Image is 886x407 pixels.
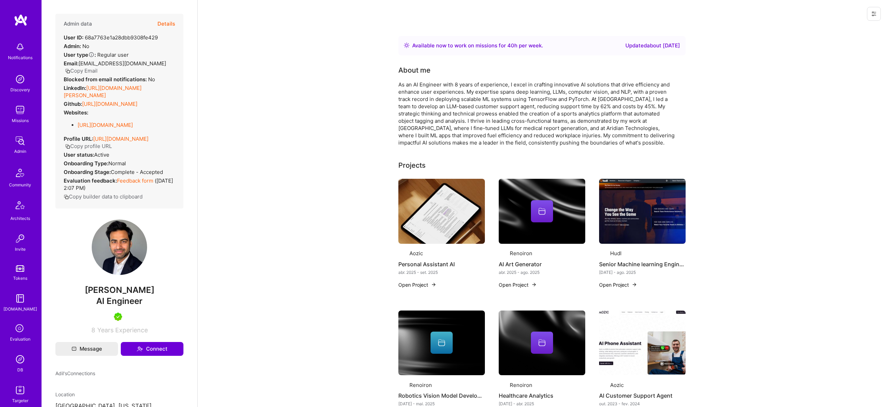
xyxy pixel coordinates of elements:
[64,34,158,41] div: 68a7763e1a28dbb9308fe429
[64,51,129,58] div: Regular user
[13,292,27,305] img: guide book
[13,383,27,397] img: Skill Targeter
[499,260,585,269] h4: AI Art Generator
[510,381,532,389] div: Renoiron
[599,179,686,244] img: Senior Machine learning Engineer
[12,117,29,124] div: Missions
[94,151,109,158] span: Active
[117,177,153,184] a: Feedback form
[64,169,111,175] strong: Onboarding Stage:
[599,281,637,288] button: Open Project
[13,40,27,54] img: bell
[64,177,117,184] strong: Evaluation feedback:
[409,250,423,257] div: Aozic
[13,232,27,246] img: Invite
[10,86,30,93] div: Discovery
[499,249,507,258] img: Company logo
[599,311,686,376] img: AI Customer Support Agent
[93,136,148,142] a: [URL][DOMAIN_NAME]
[55,370,95,377] span: Adil's Connections
[499,381,507,389] img: Company logo
[13,103,27,117] img: teamwork
[531,282,537,287] img: arrow-right
[398,249,407,258] img: Company logo
[65,68,70,74] i: icon Copy
[64,136,93,142] strong: Profile URL:
[398,269,485,276] div: abr. 2025 - set. 2025
[55,342,118,356] button: Message
[10,215,30,222] div: Architects
[499,179,585,244] img: cover
[398,391,485,400] h4: Robotics Vision Model Development
[64,177,175,192] div: ( [DATE] 2:07 PM )
[625,41,680,50] div: Updated about [DATE]
[108,160,126,167] span: normal
[610,250,622,257] div: Hudl
[599,260,686,269] h4: Senior Machine learning Engineer
[3,305,37,313] div: [DOMAIN_NAME]
[96,296,143,306] span: AI Engineer
[14,14,28,26] img: logo
[64,76,155,83] div: No
[64,160,108,167] strong: Onboarding Type:
[64,43,89,50] div: No
[13,322,27,335] i: icon SelectionTeam
[64,194,69,200] i: icon Copy
[15,246,26,253] div: Invite
[64,101,82,107] strong: Github:
[16,265,24,272] img: tokens
[398,81,675,146] div: As an AI Engineer with 8 years of experience, I excel in crafting innovative AI solutions that dr...
[65,144,70,149] i: icon Copy
[64,60,79,67] strong: Email:
[157,14,175,34] button: Details
[10,335,30,343] div: Evaluation
[13,134,27,148] img: admin teamwork
[64,52,96,58] strong: User type :
[507,42,514,49] span: 40
[64,85,86,91] strong: LinkedIn:
[499,311,585,376] img: cover
[13,352,27,366] img: Admin Search
[12,397,28,404] div: Targeter
[64,85,142,99] a: [URL][DOMAIN_NAME][PERSON_NAME]
[431,282,436,287] img: arrow-right
[398,381,407,389] img: Company logo
[64,21,92,27] h4: Admin data
[14,148,26,155] div: Admin
[398,179,485,244] img: Personal Assistant AI
[121,342,183,356] button: Connect
[55,391,183,398] div: Location
[499,281,537,288] button: Open Project
[65,67,98,74] button: Copy Email
[599,381,607,389] img: Company logo
[510,250,532,257] div: Renoiron
[398,160,426,170] div: Projects
[409,381,432,389] div: Renoiron
[64,34,83,41] strong: User ID:
[82,101,137,107] a: [URL][DOMAIN_NAME]
[64,193,143,200] button: Copy builder data to clipboard
[398,65,431,75] div: About me
[499,391,585,400] h4: Healthcare Analytics
[65,142,112,150] button: Copy profile URL
[64,76,148,83] strong: Blocked from email notifications:
[13,275,27,282] div: Tokens
[412,41,543,50] div: Available now to work on missions for h per week .
[64,151,94,158] strong: User status:
[599,249,607,258] img: Company logo
[13,72,27,86] img: discovery
[632,282,637,287] img: arrow-right
[8,54,33,61] div: Notifications
[12,165,28,181] img: Community
[599,391,686,400] h4: AI Customer Support Agent
[88,52,94,58] i: Help
[72,346,76,351] i: icon Mail
[9,181,31,188] div: Community
[17,366,23,373] div: DB
[114,313,122,321] img: A.Teamer in Residence
[599,269,686,276] div: [DATE] - ago. 2025
[137,346,143,352] i: icon Connect
[79,60,166,67] span: [EMAIL_ADDRESS][DOMAIN_NAME]
[404,43,409,48] img: Availability
[97,326,148,334] span: Years Experience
